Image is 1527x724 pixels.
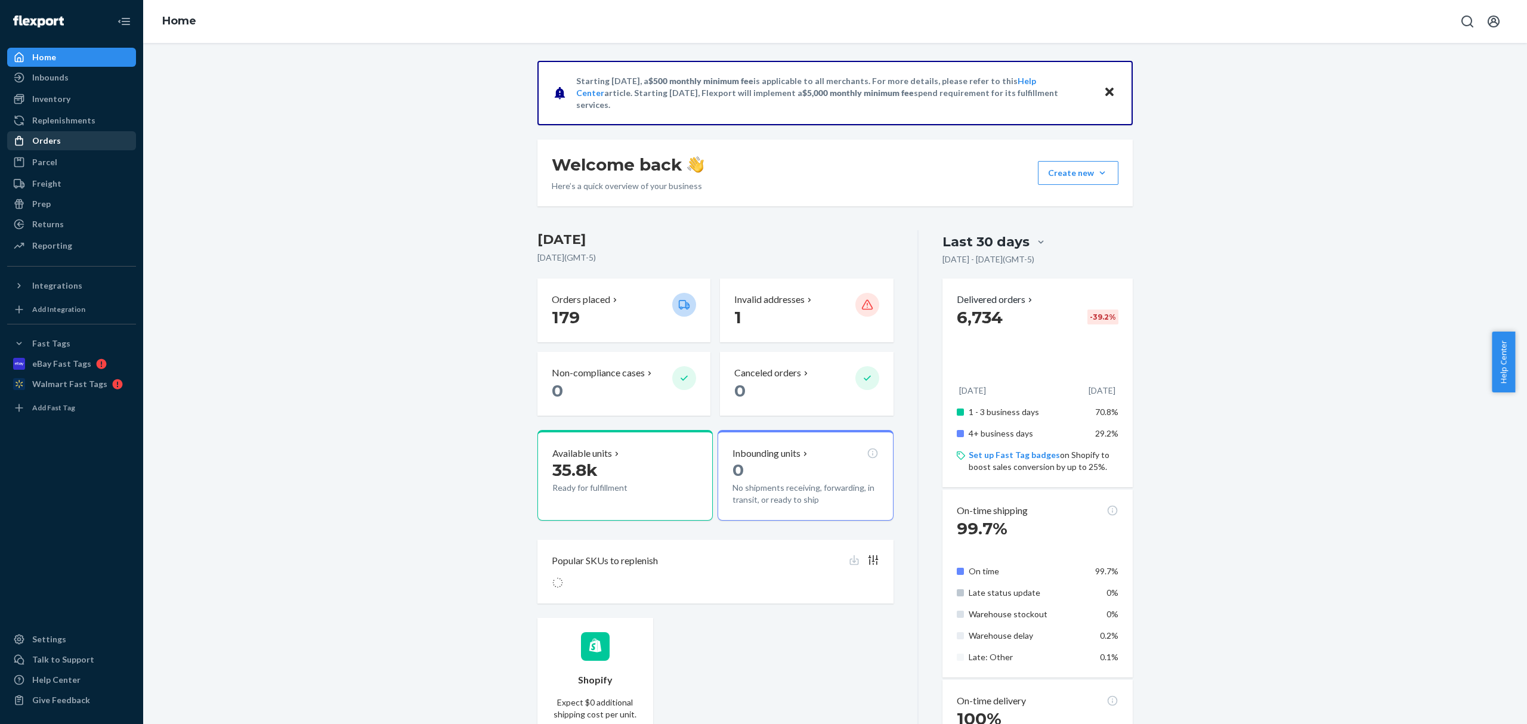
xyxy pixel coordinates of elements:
a: Add Fast Tag [7,398,136,417]
div: Inbounds [32,72,69,83]
span: 0 [552,380,563,401]
a: Home [7,48,136,67]
div: Last 30 days [942,233,1030,251]
p: Popular SKUs to replenish [552,554,658,568]
a: Orders [7,131,136,150]
button: Orders placed 179 [537,279,710,342]
p: Orders placed [552,293,610,307]
p: Starting [DATE], a is applicable to all merchants. For more details, please refer to this article... [576,75,1092,111]
a: Freight [7,174,136,193]
p: Warehouse delay [969,630,1086,642]
span: $500 monthly minimum fee [648,76,753,86]
span: $5,000 monthly minimum fee [802,88,914,98]
a: Returns [7,215,136,234]
div: eBay Fast Tags [32,358,91,370]
ol: breadcrumbs [153,4,206,39]
a: Home [162,14,196,27]
button: Delivered orders [957,293,1035,307]
span: 99.7% [957,518,1007,539]
p: Here’s a quick overview of your business [552,180,704,192]
span: 70.8% [1095,407,1118,417]
h1: Welcome back [552,154,704,175]
p: Invalid addresses [734,293,805,307]
button: Fast Tags [7,334,136,353]
div: Add Fast Tag [32,403,75,413]
div: Orders [32,135,61,147]
div: Integrations [32,280,82,292]
div: Settings [32,633,66,645]
a: Help Center [7,670,136,689]
div: Add Integration [32,304,85,314]
span: 99.7% [1095,566,1118,576]
div: Walmart Fast Tags [32,378,107,390]
p: 4+ business days [969,428,1086,440]
div: Fast Tags [32,338,70,349]
a: Walmart Fast Tags [7,375,136,394]
p: On time [969,565,1086,577]
div: Talk to Support [32,654,94,666]
span: 0% [1106,609,1118,619]
a: Settings [7,630,136,649]
a: Talk to Support [7,650,136,669]
p: [DATE] ( GMT-5 ) [537,252,894,264]
button: Close [1102,84,1117,101]
p: Late status update [969,587,1086,599]
h3: [DATE] [537,230,894,249]
p: No shipments receiving, forwarding, in transit, or ready to ship [732,482,878,506]
a: Replenishments [7,111,136,130]
span: 0 [732,460,744,480]
span: 0% [1106,587,1118,598]
div: Parcel [32,156,57,168]
div: Inventory [32,93,70,105]
a: eBay Fast Tags [7,354,136,373]
p: Late: Other [969,651,1086,663]
p: [DATE] - [DATE] ( GMT-5 ) [942,253,1034,265]
span: 179 [552,307,580,327]
span: 29.2% [1095,428,1118,438]
p: On-time shipping [957,504,1028,518]
img: hand-wave emoji [687,156,704,173]
p: Expect $0 additional shipping cost per unit. [552,697,639,720]
button: Non-compliance cases 0 [537,352,710,416]
span: 6,734 [957,307,1003,327]
div: -39.2 % [1087,310,1118,324]
button: Inbounding units0No shipments receiving, forwarding, in transit, or ready to ship [718,430,893,521]
button: Available units35.8kReady for fulfillment [537,430,713,521]
button: Open Search Box [1455,10,1479,33]
p: Canceled orders [734,366,801,380]
button: Create new [1038,161,1118,185]
button: Canceled orders 0 [720,352,893,416]
a: Inbounds [7,68,136,87]
p: [DATE] [1089,385,1115,397]
span: 0.2% [1100,630,1118,641]
div: Freight [32,178,61,190]
p: Warehouse stockout [969,608,1086,620]
div: Reporting [32,240,72,252]
div: Give Feedback [32,694,90,706]
p: Inbounding units [732,447,800,460]
p: Ready for fulfillment [552,482,663,494]
p: On-time delivery [957,694,1026,708]
div: Help Center [32,674,81,686]
p: Available units [552,447,612,460]
img: Flexport logo [13,16,64,27]
button: Give Feedback [7,691,136,710]
div: Home [32,51,56,63]
a: Prep [7,194,136,214]
a: Reporting [7,236,136,255]
span: 35.8k [552,460,598,480]
p: Non-compliance cases [552,366,645,380]
div: Returns [32,218,64,230]
button: Open account menu [1482,10,1506,33]
span: 0 [734,380,746,401]
button: Invalid addresses 1 [720,279,893,342]
a: Add Integration [7,300,136,319]
button: Close Navigation [112,10,136,33]
span: 0.1% [1100,652,1118,662]
button: Integrations [7,276,136,295]
p: Shopify [578,673,613,687]
a: Inventory [7,89,136,109]
button: Help Center [1492,332,1515,392]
